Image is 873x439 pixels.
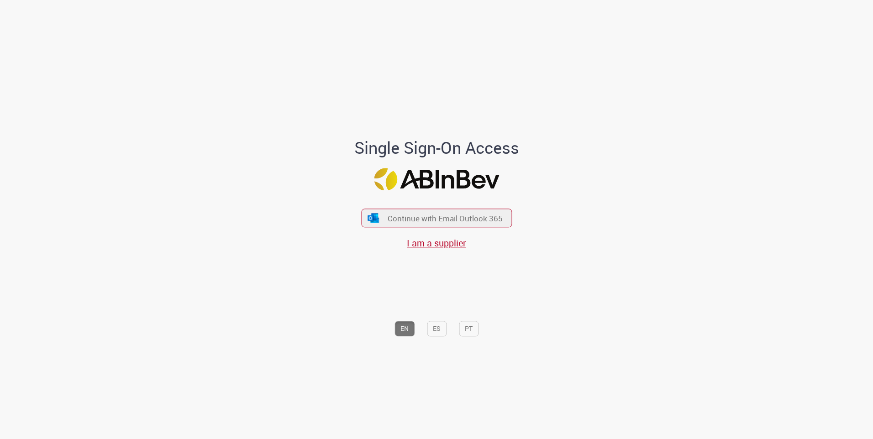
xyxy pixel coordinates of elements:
button: PT [459,321,479,336]
button: ES [427,321,447,336]
button: ícone Azure/Microsoft 360 Continue with Email Outlook 365 [361,209,512,227]
img: ícone Azure/Microsoft 360 [367,213,380,223]
img: Logo ABInBev [374,168,499,190]
span: Continue with Email Outlook 365 [388,213,503,224]
a: I am a supplier [407,237,466,250]
button: EN [394,321,415,336]
h1: Single Sign-On Access [310,139,563,157]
